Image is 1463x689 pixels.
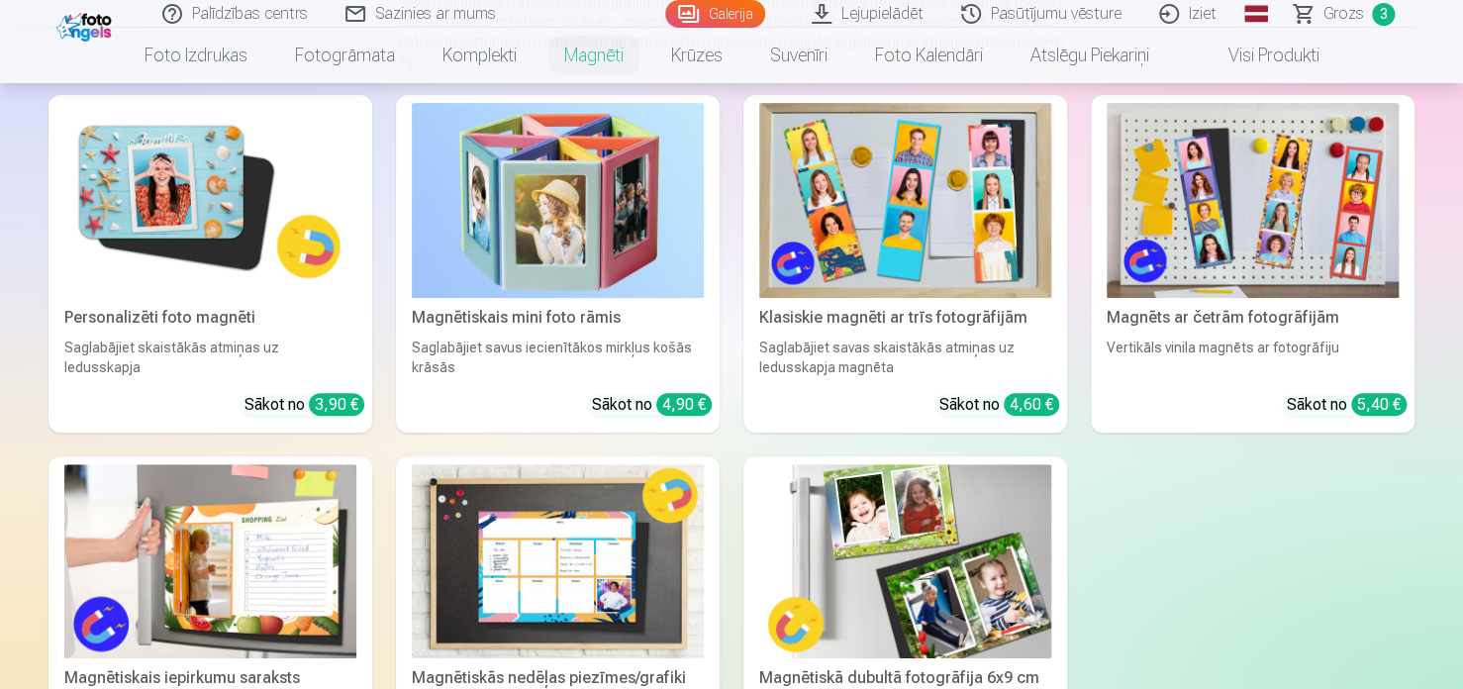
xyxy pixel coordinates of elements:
[244,393,364,417] div: Sākot no
[1173,28,1343,83] a: Visi produkti
[592,393,712,417] div: Sākot no
[1107,103,1399,298] img: Magnēts ar četrām fotogrāfijām
[656,393,712,416] div: 4,90 €
[1323,2,1364,26] span: Grozs
[56,8,117,42] img: /fa1
[759,103,1051,298] img: Klasiskie magnēti ar trīs fotogrāfijām
[1004,393,1059,416] div: 4,60 €
[419,28,540,83] a: Komplekti
[412,103,704,298] img: Magnētiskais mini foto rāmis
[939,393,1059,417] div: Sākot no
[412,464,704,659] img: Magnētiskās nedēļas piezīmes/grafiki 20x30 cm
[396,95,720,433] a: Magnētiskais mini foto rāmisMagnētiskais mini foto rāmisSaglabājiet savus iecienītākos mirkļus ko...
[746,28,851,83] a: Suvenīri
[404,306,712,330] div: Magnētiskais mini foto rāmis
[1007,28,1173,83] a: Atslēgu piekariņi
[56,306,364,330] div: Personalizēti foto magnēti
[759,464,1051,659] img: Magnētiskā dubultā fotogrāfija 6x9 cm
[404,338,712,377] div: Saglabājiet savus iecienītākos mirkļus košās krāsās
[1091,95,1414,433] a: Magnēts ar četrām fotogrāfijāmMagnēts ar četrām fotogrāfijāmVertikāls vinila magnēts ar fotogrāfi...
[851,28,1007,83] a: Foto kalendāri
[49,95,372,433] a: Personalizēti foto magnētiPersonalizēti foto magnētiSaglabājiet skaistākās atmiņas uz ledusskapja...
[647,28,746,83] a: Krūzes
[1287,393,1407,417] div: Sākot no
[743,95,1067,433] a: Klasiskie magnēti ar trīs fotogrāfijāmKlasiskie magnēti ar trīs fotogrāfijāmSaglabājiet savas ska...
[540,28,647,83] a: Magnēti
[1099,306,1407,330] div: Magnēts ar četrām fotogrāfijām
[751,306,1059,330] div: Klasiskie magnēti ar trīs fotogrāfijām
[1351,393,1407,416] div: 5,40 €
[121,28,271,83] a: Foto izdrukas
[309,393,364,416] div: 3,90 €
[64,103,356,298] img: Personalizēti foto magnēti
[1372,3,1395,26] span: 3
[751,338,1059,377] div: Saglabājiet savas skaistākās atmiņas uz ledusskapja magnēta
[64,464,356,659] img: Magnētiskais iepirkumu saraksts
[56,338,364,377] div: Saglabājiet skaistākās atmiņas uz ledusskapja
[271,28,419,83] a: Fotogrāmata
[1099,338,1407,377] div: Vertikāls vinila magnēts ar fotogrāfiju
